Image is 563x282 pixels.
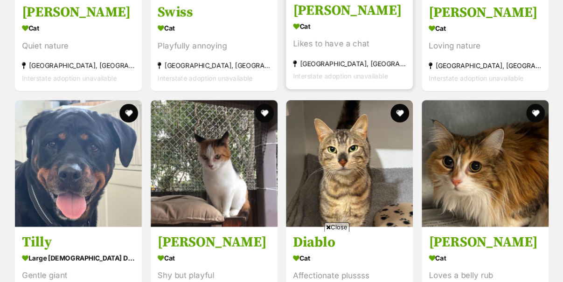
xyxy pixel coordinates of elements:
span: Close [324,222,349,232]
img: Minnie [422,100,549,227]
span: Interstate adoption unavailable [293,72,388,80]
div: Cat [158,21,271,35]
div: Loving nature [429,40,542,52]
span: Interstate adoption unavailable [22,74,117,82]
div: Cat [429,21,542,35]
img: Tilly [15,100,142,227]
div: Cat [22,21,135,35]
h3: [PERSON_NAME] [22,4,135,21]
div: [GEOGRAPHIC_DATA], [GEOGRAPHIC_DATA] [22,59,135,72]
button: favourite [255,104,273,123]
div: [GEOGRAPHIC_DATA], [GEOGRAPHIC_DATA] [158,59,271,72]
div: Loves a belly rub [429,269,542,282]
div: large [DEMOGRAPHIC_DATA] Dog [22,251,135,265]
h3: [PERSON_NAME] [293,2,406,20]
h3: Tilly [22,234,135,251]
button: favourite [119,104,138,123]
button: favourite [526,104,544,123]
span: Interstate adoption unavailable [158,74,252,82]
h3: Swiss [158,4,271,21]
div: Gentle giant [22,269,135,282]
iframe: Advertisement [112,235,452,277]
img: Hillary [151,100,278,227]
div: [GEOGRAPHIC_DATA], [GEOGRAPHIC_DATA] [293,57,406,70]
h3: [PERSON_NAME] [429,234,542,251]
div: Likes to have a chat [293,38,406,50]
button: favourite [390,104,409,123]
div: Cat [293,20,406,33]
div: Quiet nature [22,40,135,52]
div: Playfully annoying [158,40,271,52]
div: Cat [429,251,542,265]
div: [GEOGRAPHIC_DATA], [GEOGRAPHIC_DATA] [429,59,542,72]
h3: [PERSON_NAME] [429,4,542,21]
span: Interstate adoption unavailable [429,74,523,82]
img: Diablo [286,100,413,227]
